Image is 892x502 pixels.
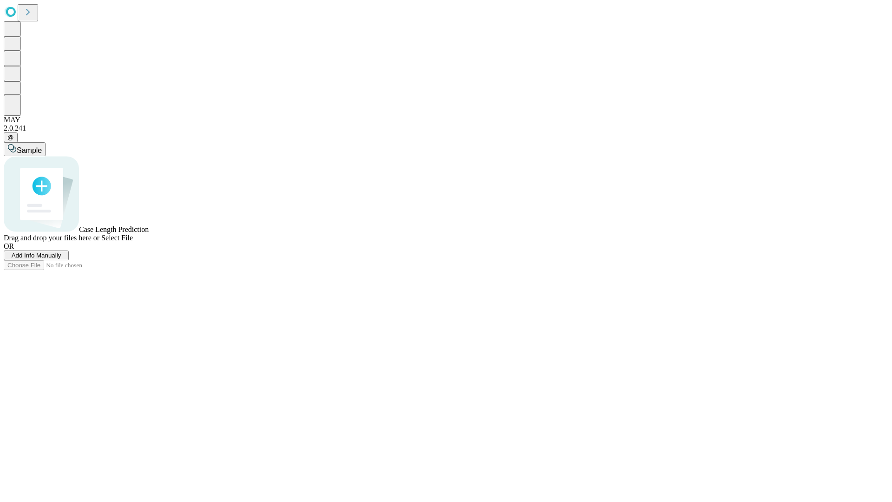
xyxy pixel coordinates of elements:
button: Add Info Manually [4,251,69,260]
span: Add Info Manually [12,252,61,259]
span: OR [4,242,14,250]
div: MAY [4,116,888,124]
span: Select File [101,234,133,242]
span: Case Length Prediction [79,225,149,233]
span: Drag and drop your files here or [4,234,99,242]
button: Sample [4,142,46,156]
span: Sample [17,146,42,154]
div: 2.0.241 [4,124,888,132]
span: @ [7,134,14,141]
button: @ [4,132,18,142]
